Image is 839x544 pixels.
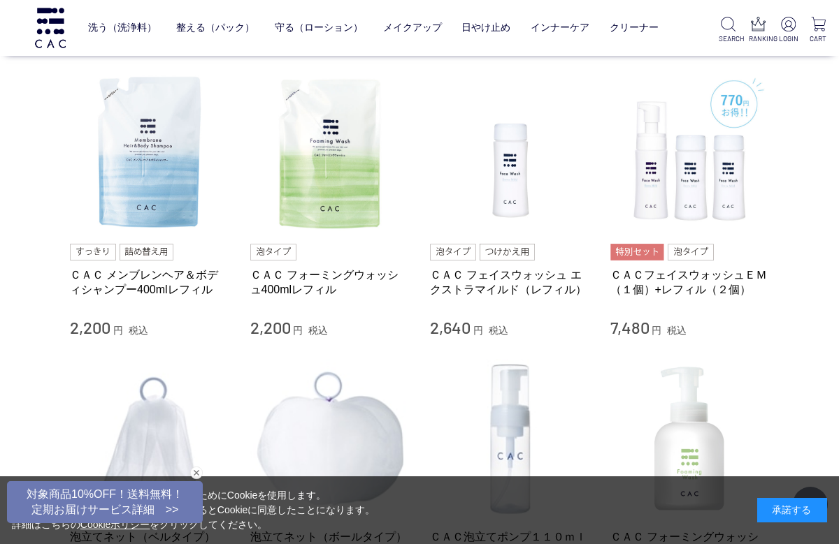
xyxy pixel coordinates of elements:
[461,11,510,44] a: 日やけ止め
[70,359,229,518] img: 泡立てネット（ベルタイプ）
[610,267,770,297] a: ＣＡＣフェイスウォッシュＥＭ（１個）+レフィル（２個）
[70,267,229,297] a: ＣＡＣ メンブレンヘア＆ボディシャンプー400mlレフィル
[652,325,661,336] span: 円
[250,244,296,260] img: 泡タイプ
[757,498,827,522] div: 承諾する
[480,244,534,260] img: つけかえ用
[120,244,173,260] img: 詰め替え用
[275,11,363,44] a: 守る（ローション）
[80,519,150,530] a: Cookieポリシー
[129,325,148,336] span: 税込
[113,325,123,336] span: 円
[383,11,442,44] a: メイクアップ
[70,73,229,233] img: ＣＡＣ メンブレンヘア＆ボディシャンプー400mlレフィル
[719,34,738,44] p: SEARCH
[809,17,828,44] a: CART
[610,317,650,337] span: 7,480
[250,267,410,297] a: ＣＡＣ フォーミングウォッシュ400mlレフィル
[749,34,768,44] p: RANKING
[176,11,254,44] a: 整える（パック）
[610,244,664,260] img: 特別セット
[430,244,476,260] img: 泡タイプ
[12,488,375,532] div: 当サイトでは、お客様へのサービス向上のためにCookieを使用します。 「承諾する」をクリックするか閲覧を続けるとCookieに同意したことになります。 詳細はこちらの をクリックしてください。
[70,317,110,337] span: 2,200
[473,325,483,336] span: 円
[88,11,157,44] a: 洗う（洗浄料）
[430,359,589,518] img: ＣＡＣ泡立てポンプ１１０ｍｌボトル
[489,325,508,336] span: 税込
[250,359,410,518] img: 泡立てネット（ボールタイプ）
[667,325,687,336] span: 税込
[33,8,68,47] img: logo
[430,73,589,233] img: ＣＡＣ フェイスウォッシュ エクストラマイルド（レフィル）
[430,317,471,337] span: 2,640
[779,34,798,44] p: LOGIN
[749,17,768,44] a: RANKING
[70,244,116,260] img: すっきり
[531,11,589,44] a: インナーケア
[610,73,770,233] img: ＣＡＣフェイスウォッシュＥＭ（１個）+レフィル（２個）
[610,11,659,44] a: クリーナー
[430,267,589,297] a: ＣＡＣ フェイスウォッシュ エクストラマイルド（レフィル）
[250,73,410,233] img: ＣＡＣ フォーミングウォッシュ400mlレフィル
[779,17,798,44] a: LOGIN
[668,244,714,260] img: 泡タイプ
[610,359,770,518] img: ＣＡＣ フォーミングウォッシュ専用泡立てポンプ500mlボトル
[293,325,303,336] span: 円
[308,325,328,336] span: 税込
[809,34,828,44] p: CART
[250,317,291,337] span: 2,200
[719,17,738,44] a: SEARCH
